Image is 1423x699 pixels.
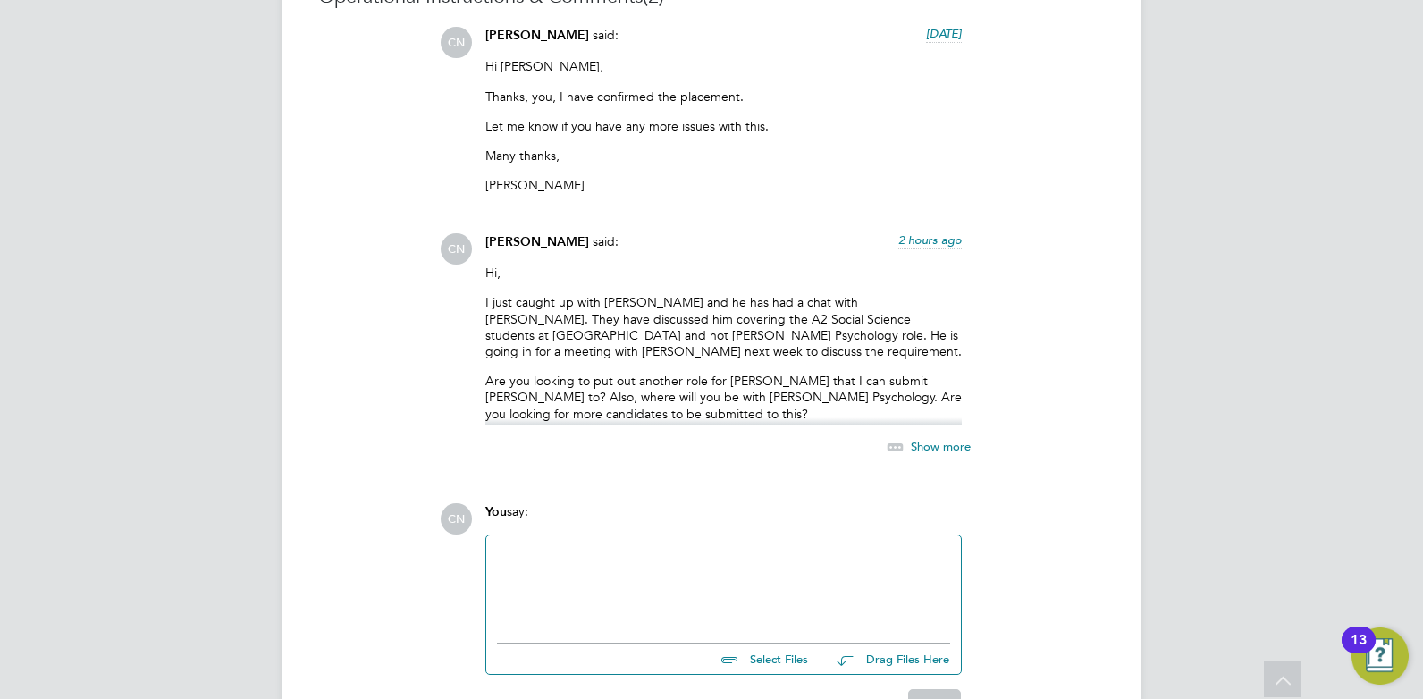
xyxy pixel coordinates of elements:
[441,503,472,535] span: CN
[485,147,962,164] p: Many thanks,
[485,265,962,281] p: Hi,
[1351,640,1367,663] div: 13
[926,26,962,41] span: [DATE]
[822,641,950,678] button: Drag Files Here
[593,27,619,43] span: said:
[485,118,962,134] p: Let me know if you have any more issues with this.
[485,28,589,43] span: [PERSON_NAME]
[485,177,962,193] p: [PERSON_NAME]
[485,504,507,519] span: You
[898,232,962,248] span: 2 hours ago
[593,233,619,249] span: said:
[485,503,962,535] div: say:
[485,373,962,422] p: Are you looking to put out another role for [PERSON_NAME] that I can submit [PERSON_NAME] to? Als...
[1351,627,1409,685] button: Open Resource Center, 13 new notifications
[441,27,472,58] span: CN
[911,439,971,454] span: Show more
[485,58,962,74] p: Hi [PERSON_NAME],
[441,233,472,265] span: CN
[485,234,589,249] span: [PERSON_NAME]
[485,88,962,105] p: Thanks, you, I have confirmed the placement.
[485,294,962,359] p: I just caught up with [PERSON_NAME] and he has had a chat with [PERSON_NAME]. They have discussed...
